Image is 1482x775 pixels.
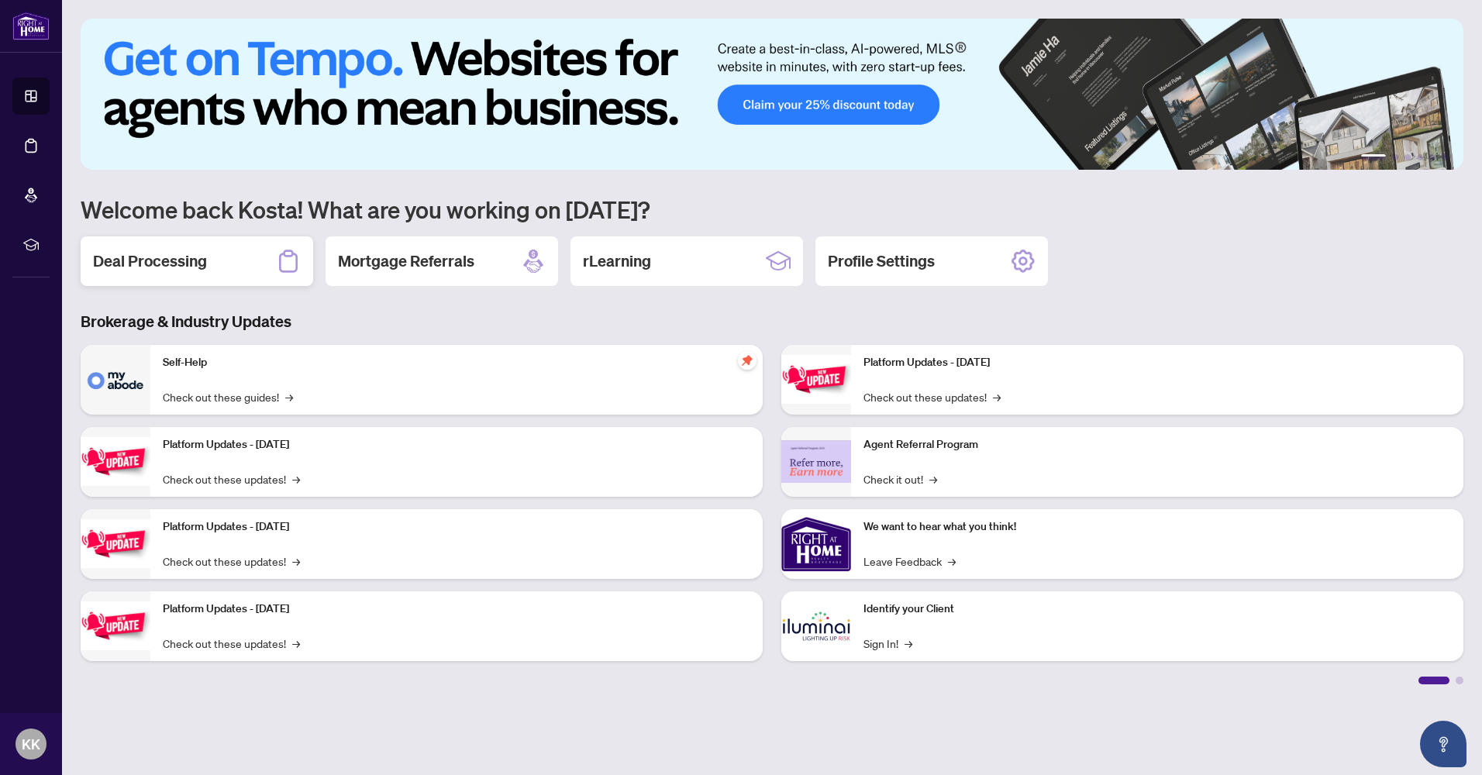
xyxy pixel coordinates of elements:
[1404,154,1411,160] button: 3
[828,250,935,272] h2: Profile Settings
[1420,721,1466,767] button: Open asap
[292,635,300,652] span: →
[863,354,1451,371] p: Platform Updates - [DATE]
[1442,154,1448,160] button: 6
[781,355,851,404] img: Platform Updates - June 23, 2025
[81,519,150,568] img: Platform Updates - July 21, 2025
[163,388,293,405] a: Check out these guides!→
[81,345,150,415] img: Self-Help
[163,470,300,487] a: Check out these updates!→
[863,601,1451,618] p: Identify your Client
[948,553,956,570] span: →
[285,388,293,405] span: →
[1429,154,1435,160] button: 5
[738,351,757,370] span: pushpin
[163,436,750,453] p: Platform Updates - [DATE]
[1417,154,1423,160] button: 4
[163,518,750,536] p: Platform Updates - [DATE]
[163,354,750,371] p: Self-Help
[993,388,1001,405] span: →
[81,601,150,650] img: Platform Updates - July 8, 2025
[781,509,851,579] img: We want to hear what you think!
[81,437,150,486] img: Platform Updates - September 16, 2025
[292,470,300,487] span: →
[583,250,651,272] h2: rLearning
[292,553,300,570] span: →
[1361,154,1386,160] button: 1
[93,250,207,272] h2: Deal Processing
[781,440,851,483] img: Agent Referral Program
[863,388,1001,405] a: Check out these updates!→
[163,635,300,652] a: Check out these updates!→
[12,12,50,40] img: logo
[905,635,912,652] span: →
[863,553,956,570] a: Leave Feedback→
[929,470,937,487] span: →
[863,635,912,652] a: Sign In!→
[781,591,851,661] img: Identify your Client
[863,436,1451,453] p: Agent Referral Program
[863,518,1451,536] p: We want to hear what you think!
[22,733,40,755] span: KK
[1392,154,1398,160] button: 2
[81,311,1463,332] h3: Brokerage & Industry Updates
[81,19,1463,170] img: Slide 0
[163,553,300,570] a: Check out these updates!→
[338,250,474,272] h2: Mortgage Referrals
[863,470,937,487] a: Check it out!→
[163,601,750,618] p: Platform Updates - [DATE]
[81,195,1463,224] h1: Welcome back Kosta! What are you working on [DATE]?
